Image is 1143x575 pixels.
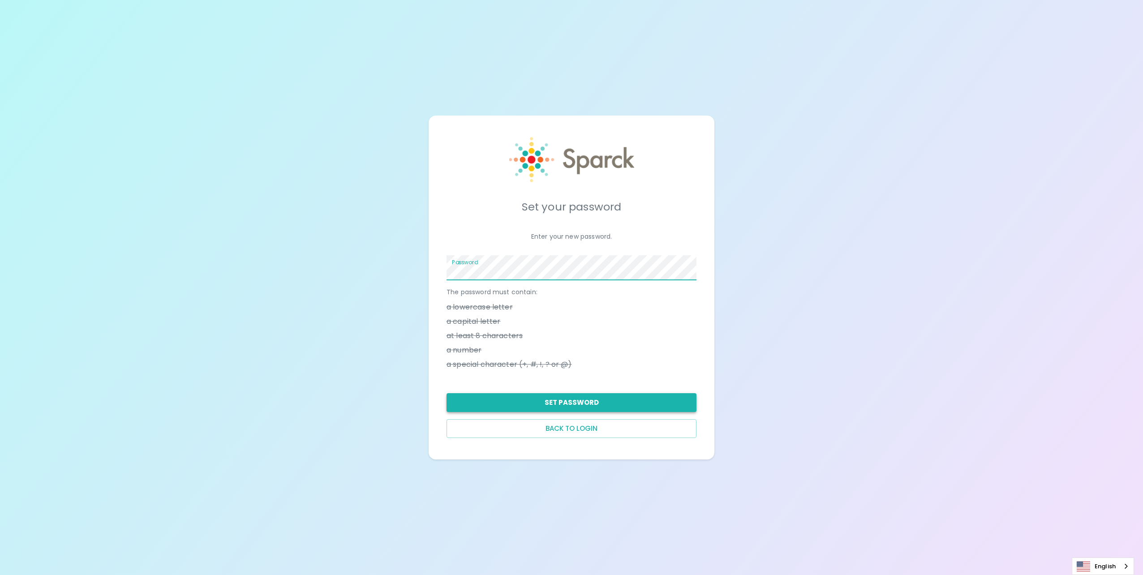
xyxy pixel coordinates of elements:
p: The password must contain: [447,287,696,296]
label: Password [452,258,478,266]
span: a special character (+, #, !, ? or @) [447,359,572,370]
div: Language [1072,558,1134,575]
span: a capital letter [447,316,500,327]
a: English [1072,558,1134,575]
button: Back to login [447,419,696,438]
span: a number [447,345,481,356]
h5: Set your password [447,200,696,214]
p: Enter your new password. [447,232,696,241]
aside: Language selected: English [1072,558,1134,575]
span: at least 8 characters [447,330,523,341]
button: Set Password [447,393,696,412]
img: Sparck logo [509,137,634,182]
span: a lowercase letter [447,302,513,313]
